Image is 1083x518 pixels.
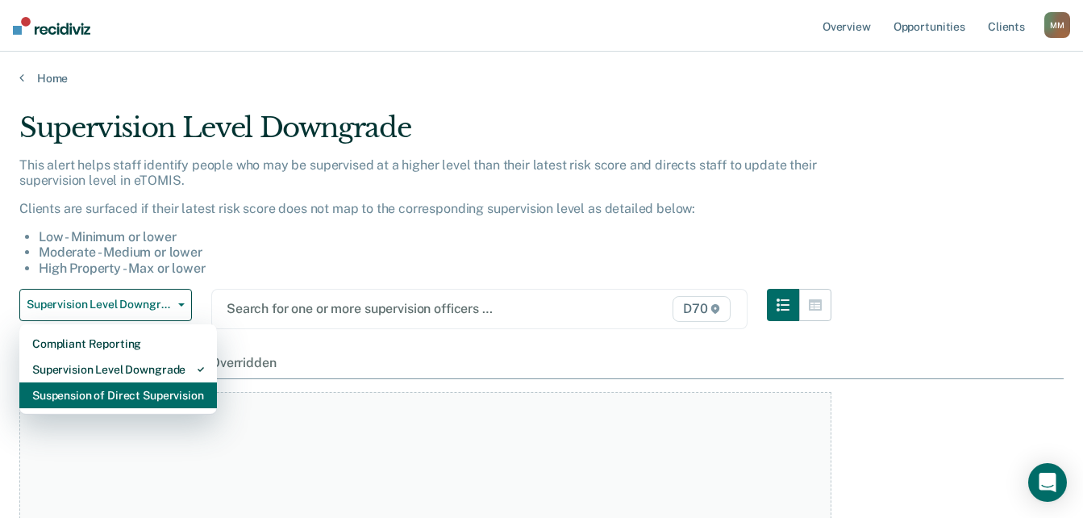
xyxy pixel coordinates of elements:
[39,261,831,276] li: High Property - Max or lower
[1028,463,1067,502] div: Open Intercom Messenger
[39,244,831,260] li: Moderate - Medium or lower
[1044,12,1070,38] div: M M
[32,331,204,357] div: Compliant Reporting
[19,201,831,216] p: Clients are surfaced if their latest risk score does not map to the corresponding supervision lev...
[32,382,204,408] div: Suspension of Direct Supervision
[19,71,1064,86] a: Home
[27,298,172,311] span: Supervision Level Downgrade
[13,17,90,35] img: Recidiviz
[19,157,831,188] p: This alert helps staff identify people who may be supervised at a higher level than their latest ...
[19,111,831,157] div: Supervision Level Downgrade
[19,289,192,321] button: Supervision Level Downgrade
[1044,12,1070,38] button: MM
[39,229,831,244] li: Low - Minimum or lower
[207,349,279,378] div: Overridden
[32,357,204,382] div: Supervision Level Downgrade
[673,296,731,322] span: D70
